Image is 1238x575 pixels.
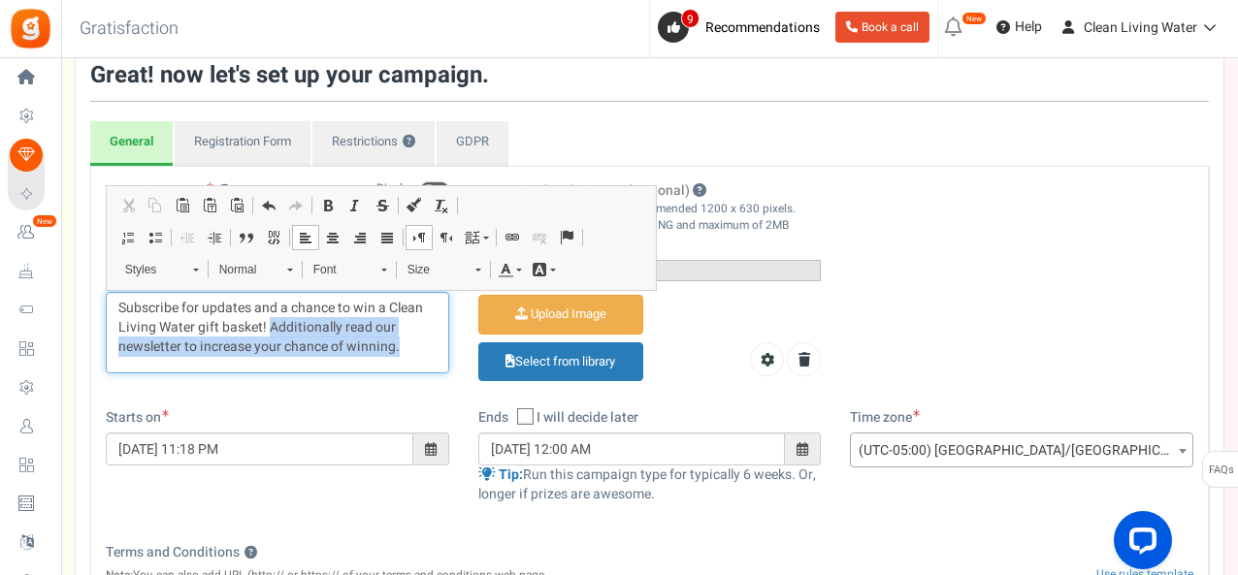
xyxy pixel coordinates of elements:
[90,63,1209,88] h3: Great! now let's set up your campaign.
[681,9,700,28] span: 9
[376,181,415,197] span: Display
[1010,17,1042,37] span: Help
[174,225,201,250] a: Decrease Indent
[401,193,428,218] a: Copy Formatting (Ctrl+Shift+C)
[169,193,196,218] a: Paste (Ctrl+V)
[478,408,508,428] label: Ends
[627,180,690,201] span: (Optional)
[118,299,437,357] p: Subscribe for updates and a chance to win a Clean Living Water gift basket! Additionally read our...
[403,136,415,148] button: ?
[537,408,638,428] span: I will decide later
[526,225,553,250] a: Unlink
[346,225,374,250] a: Align Right
[106,181,231,210] label: Campaign name
[142,225,169,250] a: Insert/Remove Bulleted List
[282,193,309,218] a: Redo (Ctrl+Y)
[499,225,526,250] a: Link (Ctrl+K)
[312,121,435,166] a: Restrictions?
[304,257,372,282] span: Font
[989,12,1050,43] a: Help
[369,193,396,218] a: Strikethrough
[835,12,929,43] a: Book a call
[961,12,987,25] em: New
[9,7,52,50] img: Gratisfaction
[478,465,822,504] p: Run this campaign type for typically 6 weeks. Or, longer if prizes are awesome.
[201,225,228,250] a: Increase Indent
[314,193,342,218] a: Bold (Ctrl+B)
[437,121,508,166] a: GDPR
[1208,452,1234,489] span: FAQs
[433,225,460,250] a: Text direction from right to left
[499,464,523,485] span: Tip:
[106,408,169,428] label: Starts on
[114,225,142,250] a: Insert/Remove Numbered List
[374,225,401,250] a: Justify
[115,257,183,282] span: Styles
[210,257,277,282] span: Normal
[223,193,250,218] a: Paste from Word
[342,193,369,218] a: Italic (Ctrl+I)
[705,17,820,38] span: Recommendations
[90,121,173,166] a: General
[142,193,169,218] a: Copy (Ctrl+C)
[406,225,433,250] a: Text direction from left to right
[319,225,346,250] a: Center
[527,257,561,282] a: Background Color
[114,193,142,218] a: Cut (Ctrl+X)
[106,292,449,373] div: Editor, competition_desc
[244,547,257,559] button: Terms and Conditions
[493,257,527,282] a: Text Color
[196,193,223,218] a: Paste as plain text (Ctrl+Shift+V)
[209,256,303,283] a: Normal
[553,225,580,250] a: Anchor
[255,193,282,218] a: Undo (Ctrl+Z)
[260,225,287,250] a: Create Div Container
[233,225,260,250] a: Block Quote
[478,181,706,201] label: Campaign header image
[850,432,1193,467] span: (UTC-05:00) America/Chicago
[428,193,455,218] a: Remove Format
[658,12,828,43] a: 9 Recommendations
[693,180,706,201] span: This image will be displayed as header image for your campaign. Preview & change this image at an...
[8,216,52,249] a: New
[114,256,209,283] a: Styles
[397,256,491,283] a: Size
[175,121,310,166] a: Registration Form
[398,257,466,282] span: Size
[850,408,920,428] label: Time zone
[478,342,643,382] a: Select from library
[460,225,494,250] a: Set language
[292,225,319,250] a: Align Left
[106,543,257,562] label: Terms and Conditions
[32,214,57,228] em: New
[303,256,397,283] a: Font
[58,10,200,48] h3: Gratisfaction
[1084,17,1197,38] span: Clean Living Water
[851,433,1192,468] span: (UTC-05:00) America/Chicago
